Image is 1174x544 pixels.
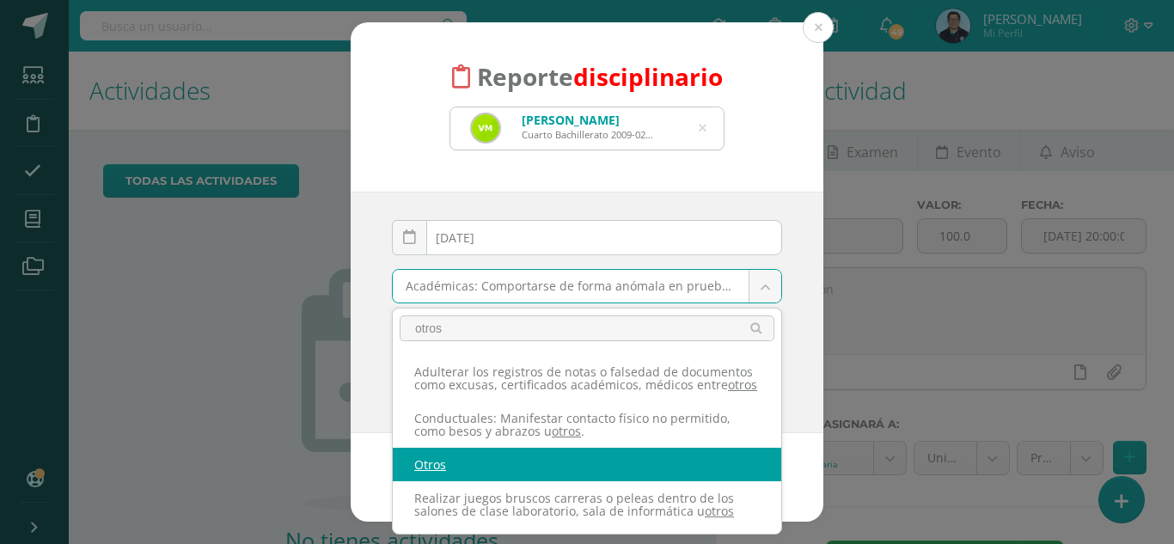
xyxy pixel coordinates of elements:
span: otros [705,503,734,519]
span: otros [728,376,757,393]
span: otros [552,423,581,439]
span: Otros [414,456,446,473]
div: Conductuales: Manifestar contacto físico no permitido, como besos y abrazos u . [393,401,781,448]
div: Adulterar los registros de notas o falsedad de documentos como excusas, certificados académicos, ... [393,355,781,401]
div: Realizar juegos bruscos carreras o peleas dentro de los salones de clase laboratorio, sala de inf... [393,481,781,528]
